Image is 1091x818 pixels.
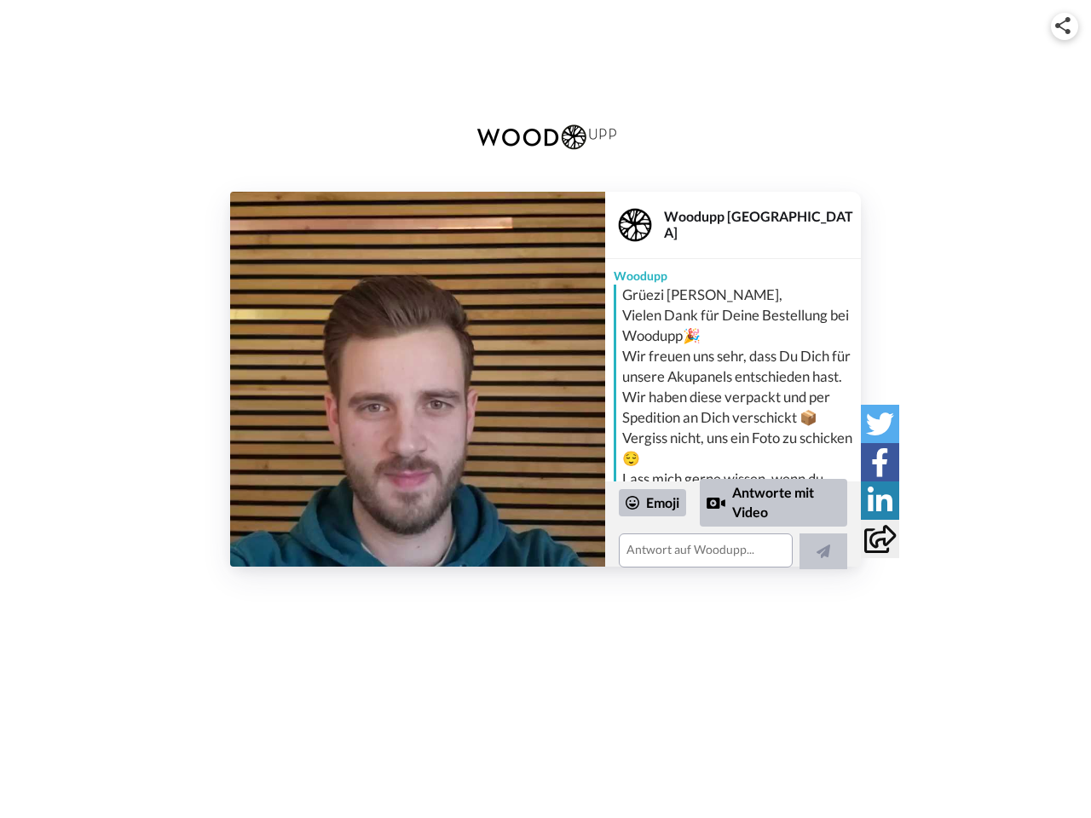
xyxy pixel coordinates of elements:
[664,208,860,240] div: Woodupp [GEOGRAPHIC_DATA]
[615,204,655,245] img: Profile Image
[1055,17,1071,34] img: ic_share.svg
[230,192,605,567] img: ccb2fd5a-02e1-476f-ad50-bbb9a70f5d0e-thumb.jpg
[465,107,626,166] img: WoodUpp logo
[700,479,847,526] div: Antworte mit Video
[619,489,686,516] div: Emoji
[605,259,861,285] div: Woodupp
[707,493,725,513] div: Reply by Video
[622,285,857,510] div: Grüezi [PERSON_NAME], Vielen Dank für Deine Bestellung bei Woodupp🎉 Wir freuen uns sehr, dass Du ...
